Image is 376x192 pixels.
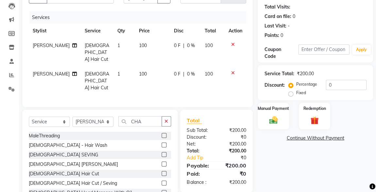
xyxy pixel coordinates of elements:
span: [PERSON_NAME] [33,71,70,77]
span: [DEMOGRAPHIC_DATA] Hair Cut [85,71,110,91]
th: Price [135,24,170,39]
div: 0 [280,32,283,39]
label: Fixed [296,90,306,96]
div: ₹0 [222,154,251,161]
label: Redemption [303,106,326,112]
th: Action [225,24,246,39]
div: [DEMOGRAPHIC_DATA] Hair Cut [29,170,99,177]
div: [DEMOGRAPHIC_DATA] Hair Cut / Seving [29,180,117,187]
div: 0 [292,13,295,20]
div: Net: [182,141,217,148]
div: Coupon Code [264,46,298,60]
div: Balance : [182,179,217,186]
span: 100 [205,71,213,77]
span: 0 F [174,43,181,49]
div: Last Visit: [264,23,286,30]
a: Continue Without Payment [259,135,371,142]
div: ₹200.00 [217,148,251,154]
div: Services [30,12,251,24]
span: 100 [139,43,147,49]
th: Stylist [29,24,81,39]
div: - [287,23,289,30]
span: [PERSON_NAME] [33,43,70,49]
div: Total: [182,148,217,154]
div: ₹0 [217,170,251,178]
div: Discount: [264,82,284,89]
div: ₹200.00 [217,127,251,134]
div: Paid: [182,170,217,178]
div: ₹200.00 [217,141,251,148]
th: Qty [114,24,135,39]
span: 1 [118,43,120,49]
div: ₹200.00 [217,162,251,169]
th: Total [201,24,225,39]
span: | [183,43,185,49]
div: ₹0 [217,134,251,141]
span: 1 [118,71,120,77]
span: 0 % [187,71,195,78]
div: Sub Total: [182,127,217,134]
div: [DEMOGRAPHIC_DATA] SEVING [29,151,98,158]
span: 0 F [174,71,181,78]
div: Discount: [182,134,217,141]
input: Search or Scan [119,116,162,127]
span: 100 [139,71,147,77]
div: ₹200.00 [217,179,251,186]
a: Add Tip [182,154,222,161]
th: Service [81,24,114,39]
div: Service Total: [264,71,294,78]
span: 0 % [187,43,195,49]
input: Enter Offer / Coupon Code [298,45,349,55]
span: Total [187,117,202,124]
span: 100 [205,43,213,49]
label: Percentage [296,82,317,88]
div: MaleThreading [29,132,60,139]
img: _cash.svg [266,115,280,125]
div: Payable: [182,162,217,169]
div: Points: [264,32,279,39]
label: Manual Payment [258,106,289,112]
div: [DEMOGRAPHIC_DATA] - Hair Wash [29,142,108,149]
div: Card on file: [264,13,291,20]
div: Total Visits: [264,4,290,11]
div: ₹200.00 [297,71,314,78]
span: [DEMOGRAPHIC_DATA] Hair Cut [85,43,110,62]
div: [DEMOGRAPHIC_DATA] [PERSON_NAME] [29,161,118,168]
span: | [183,71,185,78]
button: Apply [352,45,370,55]
th: Disc [170,24,201,39]
img: _gift.svg [308,115,321,126]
